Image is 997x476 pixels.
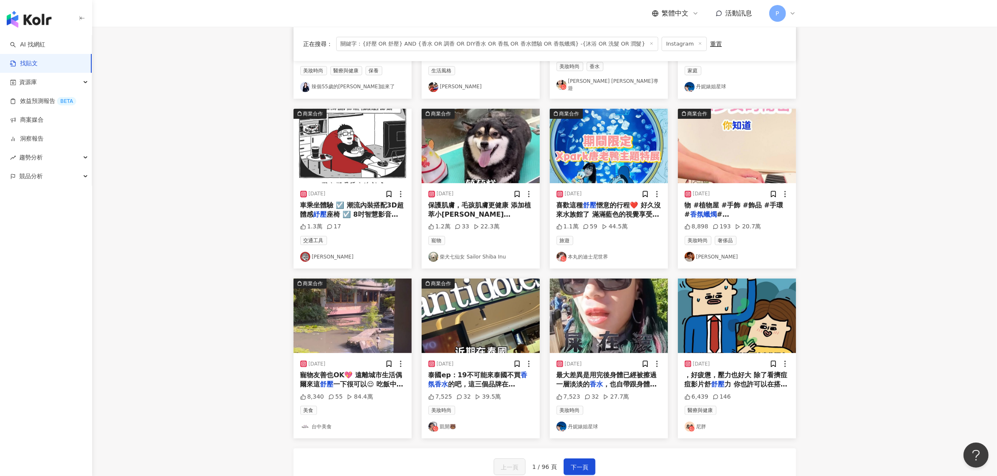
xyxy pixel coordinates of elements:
[330,66,362,75] span: 醫療與健康
[685,252,789,262] a: KOL Avatar[PERSON_NAME]
[662,9,689,18] span: 繁體中文
[964,443,989,468] iframe: Help Scout Beacon - Open
[10,41,45,49] a: searchAI 找網紅
[583,223,598,231] div: 59
[294,109,412,183] img: post-image
[10,135,44,143] a: 洞察報告
[713,223,731,231] div: 193
[428,82,533,92] a: KOL Avatar[PERSON_NAME]
[366,66,382,75] span: 保養
[10,155,16,161] span: rise
[685,380,788,397] span: 力 你也許可以在搭捷運時，抓個男性，
[693,361,710,368] div: [DATE]
[564,458,595,475] button: 下一頁
[300,66,327,75] span: 美妝時尚
[556,406,583,415] span: 美妝時尚
[431,110,451,118] div: 商業合作
[715,236,737,245] span: 奢侈品
[711,380,725,388] mark: 舒壓
[710,41,722,47] div: 重置
[556,223,579,231] div: 1.1萬
[685,252,695,262] img: KOL Avatar
[571,462,588,472] span: 下一頁
[300,422,310,432] img: KOL Avatar
[428,422,533,432] a: KOL Avatar凱開🐻
[304,41,333,47] span: 正在搜尋 ：
[428,371,521,379] span: 泰國ep：19不可能來泰國不買
[685,223,708,231] div: 8,898
[556,393,580,401] div: 7,523
[726,9,752,17] span: 活動訊息
[556,80,567,90] img: KOL Avatar
[587,62,603,71] span: 香水
[336,37,658,51] span: 關鍵字：{紓壓 OR 舒壓} AND {香水 OR 調香 OR DIY香水 OR 香氛 OR 香水體驗 OR 香氛蠟燭} -{沐浴 OR 洗髮 OR 潤髮}
[300,210,398,228] span: 座椅 ☑️ 8吋智慧影音多媒體系統
[678,109,796,183] button: 商業合作
[688,110,708,118] div: 商業合作
[565,361,582,368] div: [DATE]
[303,279,323,288] div: 商業合作
[19,148,43,167] span: 趨勢分析
[300,371,402,388] span: 寵物友善也OK💖 遠離城市生活偶爾來這
[10,97,76,105] a: 效益預測報告BETA
[532,463,557,470] span: 1 / 96 頁
[556,422,661,432] a: KOL Avatar丹妮婊姐星球
[437,361,454,368] div: [DATE]
[422,279,540,353] button: 商業合作
[428,422,438,432] img: KOL Avatar
[19,167,43,186] span: 競品分析
[685,236,711,245] span: 美妝時尚
[685,422,789,432] a: KOL Avatar尼胖
[685,82,695,92] img: KOL Avatar
[320,380,334,388] mark: 舒壓
[300,82,405,92] a: KOL Avatar辣個55歲的[PERSON_NAME]姐來了
[556,62,583,71] span: 美妝時尚
[494,458,526,475] button: 上一頁
[300,380,403,397] span: 一下很可以😌 吃飯中看著窗外!鴨子
[428,223,451,231] div: 1.2萬
[685,393,708,401] div: 6,439
[300,393,324,401] div: 8,340
[559,110,580,118] div: 商業合作
[431,279,451,288] div: 商業合作
[300,422,405,432] a: KOL Avatar台中美食
[7,11,52,28] img: logo
[602,223,628,231] div: 44.5萬
[300,236,327,245] span: 交通工具
[294,279,412,353] button: 商業合作
[685,201,783,218] span: 物 #植物屋 #手飾 #飾品 #手環 #
[585,393,599,401] div: 32
[437,190,454,197] div: [DATE]
[690,210,717,218] mark: 香氛蠟燭
[550,109,668,183] img: post-image
[603,393,629,401] div: 27.7萬
[300,223,322,231] div: 1.3萬
[590,380,603,388] mark: 香水
[428,380,533,435] span: 的吧，這三個品牌在centralworld都可以一站購入喔 #travel #live #life #bkk #[GEOGRAPHIC_DATA] #泰國 #逛街 #生活 #日常 #購物 #洞洞包 #
[474,223,500,231] div: 22.3萬
[662,37,707,51] span: Instagram
[735,223,761,231] div: 20.7萬
[556,371,657,388] span: 最大差異是用完後身體已經被擦過一層淡淡的
[428,82,438,92] img: KOL Avatar
[300,252,310,262] img: KOL Avatar
[10,116,44,124] a: 商案媒合
[428,252,438,262] img: KOL Avatar
[309,361,326,368] div: [DATE]
[422,109,540,183] img: post-image
[475,393,501,401] div: 39.5萬
[327,223,341,231] div: 17
[556,78,661,92] a: KOL Avatar[PERSON_NAME] [PERSON_NAME]導遊
[775,9,779,18] span: P
[556,252,567,262] img: KOL Avatar
[428,393,452,401] div: 7,525
[428,66,455,75] span: 生活風格
[556,201,583,209] span: 喜歡這種
[685,406,716,415] span: 醫療與健康
[428,406,455,415] span: 美妝時尚
[422,109,540,183] button: 商業合作
[685,371,788,388] span: ，好疲憊，壓力也好大 除了看擠痘痘影片舒
[328,393,343,401] div: 55
[550,109,668,183] button: 商業合作
[565,190,582,197] div: [DATE]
